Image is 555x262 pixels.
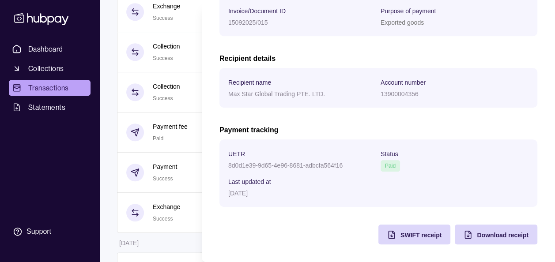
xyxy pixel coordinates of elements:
[228,190,248,197] p: [DATE]
[228,7,286,15] p: Invoice/Document ID
[228,19,268,26] p: 15092025/015
[228,178,271,185] p: Last updated at
[381,150,398,157] p: Status
[219,54,537,64] h2: Recipient details
[381,19,424,26] p: Exported goods
[400,232,442,239] span: SWIFT receipt
[228,79,271,86] p: Recipient name
[455,225,537,244] button: Download receipt
[228,150,245,157] p: UETR
[477,232,529,239] span: Download receipt
[381,90,419,97] p: 13900004356
[219,125,537,135] h2: Payment tracking
[378,225,450,244] button: SWIFT receipt
[381,79,426,86] p: Account number
[381,7,436,15] p: Purpose of payment
[228,162,343,169] p: 8d0d1e39-9d65-4e96-8681-adbcfa564f16
[385,163,396,169] span: Paid
[228,90,325,97] p: Max Star Global Trading PTE. LTD.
